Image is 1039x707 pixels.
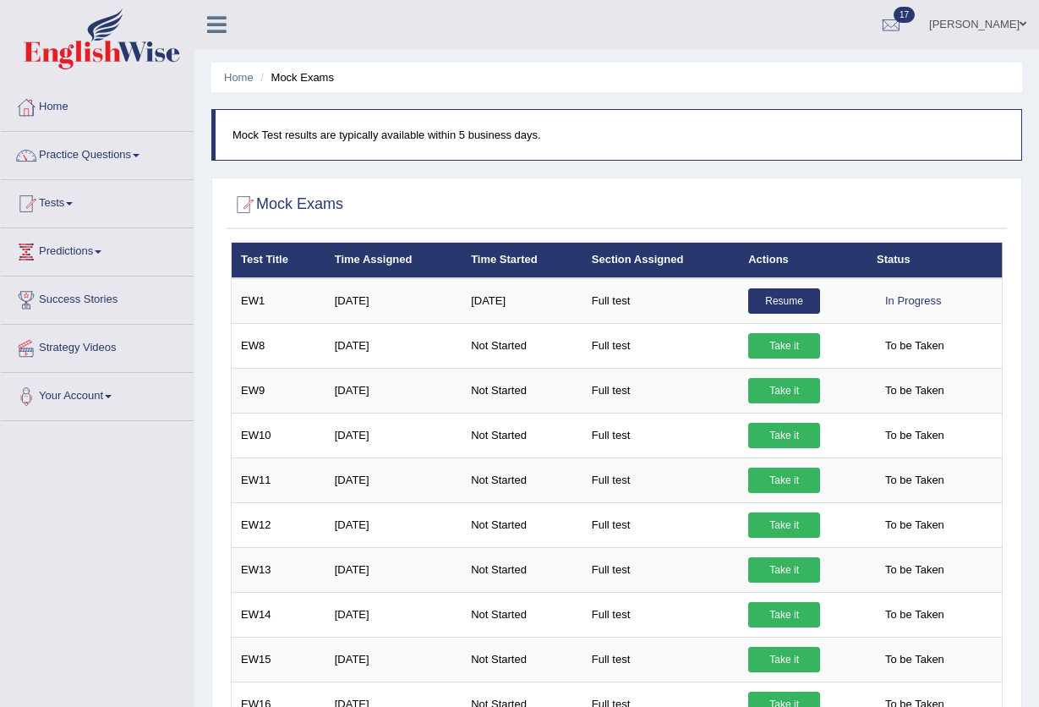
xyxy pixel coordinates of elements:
[462,243,582,278] th: Time Started
[582,502,739,547] td: Full test
[582,413,739,458] td: Full test
[582,278,739,324] td: Full test
[877,378,953,403] span: To be Taken
[462,368,582,413] td: Not Started
[232,413,325,458] td: EW10
[748,557,820,583] a: Take it
[325,368,462,413] td: [DATE]
[582,243,739,278] th: Section Assigned
[232,243,325,278] th: Test Title
[1,325,194,367] a: Strategy Videos
[224,71,254,84] a: Home
[1,228,194,271] a: Predictions
[748,378,820,403] a: Take it
[462,502,582,547] td: Not Started
[877,557,953,583] span: To be Taken
[232,502,325,547] td: EW12
[325,278,462,324] td: [DATE]
[232,637,325,682] td: EW15
[748,423,820,448] a: Take it
[582,592,739,637] td: Full test
[231,192,343,217] h2: Mock Exams
[232,458,325,502] td: EW11
[582,547,739,592] td: Full test
[1,132,194,174] a: Practice Questions
[582,368,739,413] td: Full test
[462,547,582,592] td: Not Started
[232,127,1004,143] p: Mock Test results are typically available within 5 business days.
[748,602,820,628] a: Take it
[325,323,462,368] td: [DATE]
[1,373,194,415] a: Your Account
[877,647,953,672] span: To be Taken
[894,7,915,23] span: 17
[867,243,1003,278] th: Status
[462,413,582,458] td: Not Started
[582,323,739,368] td: Full test
[325,458,462,502] td: [DATE]
[325,592,462,637] td: [DATE]
[748,512,820,538] a: Take it
[1,277,194,319] a: Success Stories
[462,592,582,637] td: Not Started
[877,333,953,359] span: To be Taken
[1,180,194,222] a: Tests
[748,333,820,359] a: Take it
[462,637,582,682] td: Not Started
[325,637,462,682] td: [DATE]
[232,592,325,637] td: EW14
[748,647,820,672] a: Take it
[325,547,462,592] td: [DATE]
[1,84,194,126] a: Home
[748,468,820,493] a: Take it
[877,468,953,493] span: To be Taken
[877,602,953,628] span: To be Taken
[582,637,739,682] td: Full test
[325,502,462,547] td: [DATE]
[325,413,462,458] td: [DATE]
[232,547,325,592] td: EW13
[462,278,582,324] td: [DATE]
[739,243,867,278] th: Actions
[877,512,953,538] span: To be Taken
[325,243,462,278] th: Time Assigned
[232,278,325,324] td: EW1
[877,288,949,314] div: In Progress
[877,423,953,448] span: To be Taken
[748,288,820,314] a: Resume
[232,368,325,413] td: EW9
[462,458,582,502] td: Not Started
[232,323,325,368] td: EW8
[462,323,582,368] td: Not Started
[256,69,334,85] li: Mock Exams
[582,458,739,502] td: Full test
